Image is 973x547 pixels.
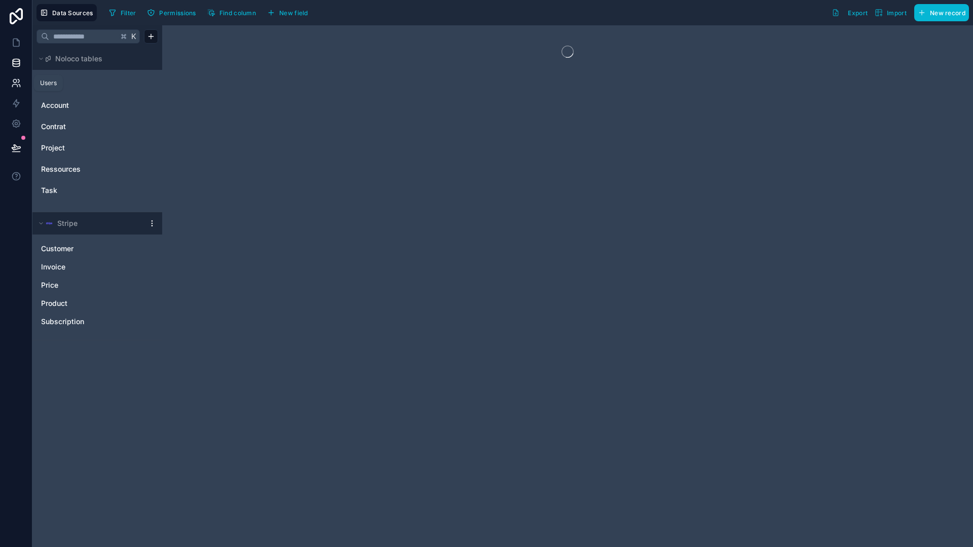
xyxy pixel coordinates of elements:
[41,164,123,174] a: Ressources
[41,317,84,327] span: Subscription
[36,119,158,135] div: Contrat
[36,295,158,311] div: Product
[143,5,203,20] a: Permissions
[159,9,196,17] span: Permissions
[36,52,152,66] button: Noloco tables
[41,164,81,174] span: Ressources
[910,4,969,21] a: New record
[130,33,137,40] span: K
[36,4,97,21] button: Data Sources
[41,298,133,308] a: Product
[279,9,308,17] span: New field
[41,244,73,254] span: Customer
[41,317,133,327] a: Subscription
[887,9,907,17] span: Import
[36,182,158,199] div: Task
[828,4,871,21] button: Export
[41,262,65,272] span: Invoice
[219,9,256,17] span: Find column
[871,4,910,21] button: Import
[41,143,123,153] a: Project
[36,314,158,330] div: Subscription
[204,5,259,20] button: Find column
[105,5,140,20] button: Filter
[848,9,868,17] span: Export
[41,280,58,290] span: Price
[143,5,199,20] button: Permissions
[41,122,66,132] span: Contrat
[40,79,57,87] div: Users
[41,185,57,196] span: Task
[57,218,78,228] span: Stripe
[41,100,69,110] span: Account
[45,219,53,227] img: svg+xml,%3c
[41,244,133,254] a: Customer
[41,122,123,132] a: Contrat
[41,280,133,290] a: Price
[36,140,158,156] div: Project
[41,79,123,89] a: User
[41,185,123,196] a: Task
[36,76,158,92] div: User
[41,298,67,308] span: Product
[930,9,965,17] span: New record
[36,277,158,293] div: Price
[264,5,312,20] button: New field
[36,216,144,230] button: Stripe
[36,259,158,275] div: Invoice
[41,143,65,153] span: Project
[55,54,102,64] span: Noloco tables
[41,262,133,272] a: Invoice
[121,9,136,17] span: Filter
[36,161,158,177] div: Ressources
[36,241,158,257] div: Customer
[914,4,969,21] button: New record
[41,100,123,110] a: Account
[52,9,93,17] span: Data Sources
[36,97,158,113] div: Account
